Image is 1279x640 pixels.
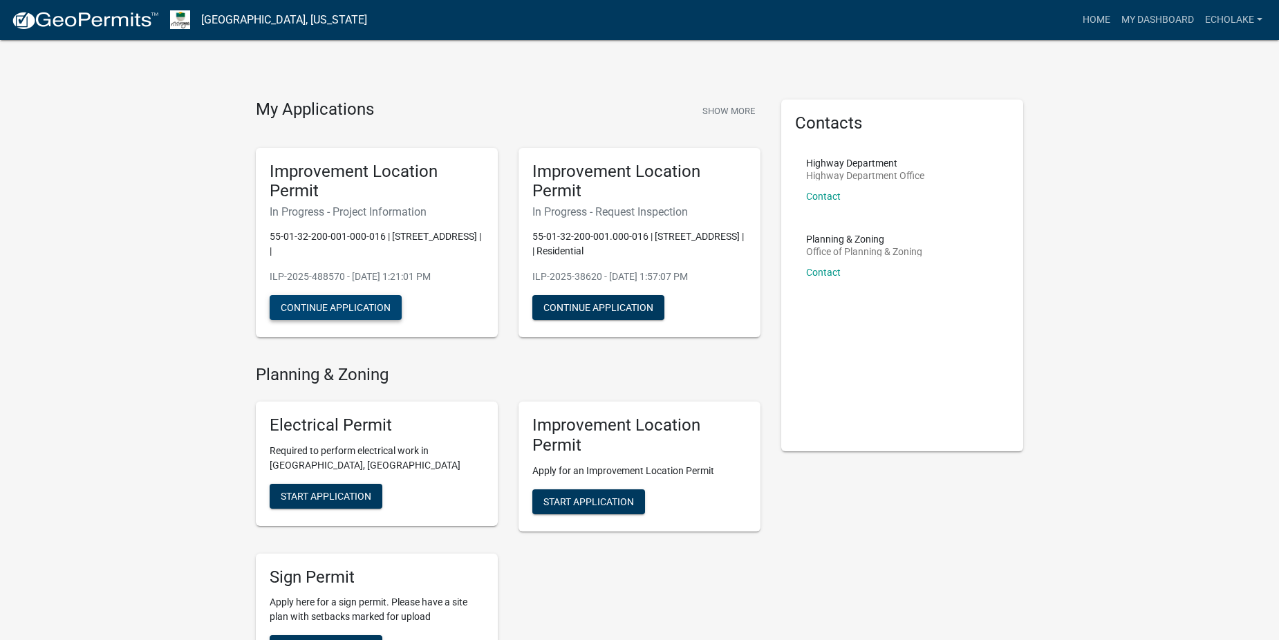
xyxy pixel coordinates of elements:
a: [GEOGRAPHIC_DATA], [US_STATE] [201,8,367,32]
h5: Contacts [795,113,1009,133]
a: Contact [806,191,841,202]
a: Home [1077,7,1116,33]
button: Start Application [270,484,382,509]
span: Start Application [281,490,371,501]
button: Continue Application [270,295,402,320]
h4: Planning & Zoning [256,365,760,385]
a: Contact [806,267,841,278]
h6: In Progress - Project Information [270,205,484,218]
h5: Electrical Permit [270,415,484,435]
p: Highway Department Office [806,171,924,180]
a: My Dashboard [1116,7,1199,33]
p: ILP-2025-488570 - [DATE] 1:21:01 PM [270,270,484,284]
button: Start Application [532,489,645,514]
h6: In Progress - Request Inspection [532,205,747,218]
img: Morgan County, Indiana [170,10,190,29]
p: Apply here for a sign permit. Please have a site plan with setbacks marked for upload [270,595,484,624]
p: Highway Department [806,158,924,168]
p: Planning & Zoning [806,234,922,244]
h4: My Applications [256,100,374,120]
button: Show More [697,100,760,122]
button: Continue Application [532,295,664,320]
p: Office of Planning & Zoning [806,247,922,256]
p: 55-01-32-200-001.000-016 | [STREET_ADDRESS] | | Residential [532,229,747,258]
p: Apply for an Improvement Location Permit [532,464,747,478]
h5: Sign Permit [270,567,484,587]
h5: Improvement Location Permit [532,415,747,455]
h5: Improvement Location Permit [270,162,484,202]
span: Start Application [543,496,634,507]
p: Required to perform electrical work in [GEOGRAPHIC_DATA], [GEOGRAPHIC_DATA] [270,444,484,473]
a: EchoLake [1199,7,1268,33]
p: 55-01-32-200-001-000-016 | [STREET_ADDRESS] | | [270,229,484,258]
h5: Improvement Location Permit [532,162,747,202]
p: ILP-2025-38620 - [DATE] 1:57:07 PM [532,270,747,284]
